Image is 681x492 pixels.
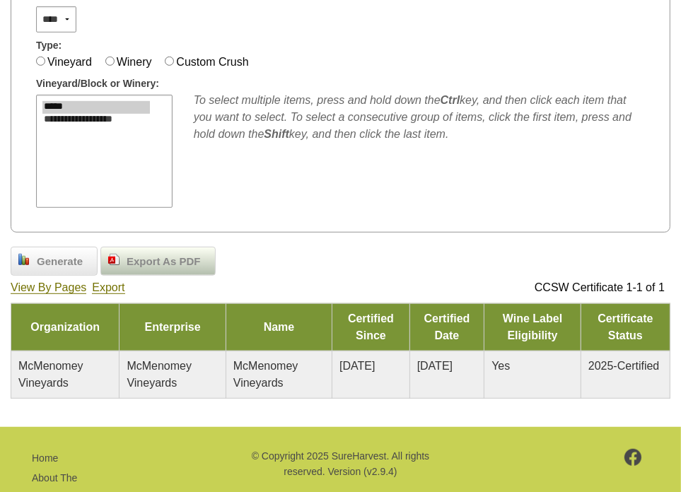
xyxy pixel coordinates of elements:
label: Vineyard [47,56,92,68]
span: Yes [491,360,510,372]
img: doc_pdf.png [108,254,120,265]
td: Wine Label Eligibility [484,303,581,351]
span: McMenomey Vineyards [127,360,192,389]
a: Export As PDF [100,247,215,276]
span: 2025-Certified [588,360,660,372]
span: McMenomey Vineyards [18,360,83,389]
span: Type: [36,38,62,53]
a: Home [32,452,58,464]
a: Generate [11,247,98,276]
a: Export [92,281,124,294]
b: Ctrl [441,94,460,106]
div: To select multiple items, press and hold down the key, and then click each item that you want to ... [194,92,645,143]
td: Certified Since [332,303,410,351]
td: Certificate Status [581,303,670,351]
span: [DATE] [339,360,375,372]
span: CCSW Certificate 1-1 of 1 [535,281,665,293]
td: Organization [11,303,120,351]
td: Enterprise [120,303,226,351]
p: © Copyright 2025 SureHarvest. All rights reserved. Version (v2.9.4) [245,448,436,480]
label: Winery [117,56,152,68]
img: footer-facebook.png [624,449,642,466]
span: McMenomey Vineyards [233,360,298,389]
td: Name [226,303,332,351]
span: Export As PDF [120,254,207,270]
span: Vineyard/Block or Winery: [36,76,159,91]
span: Generate [30,254,90,270]
img: chart_bar.png [18,254,30,265]
b: Shift [264,128,289,140]
label: Custom Crush [176,56,248,68]
a: View By Pages [11,281,86,294]
td: Certified Date [409,303,484,351]
span: [DATE] [417,360,453,372]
